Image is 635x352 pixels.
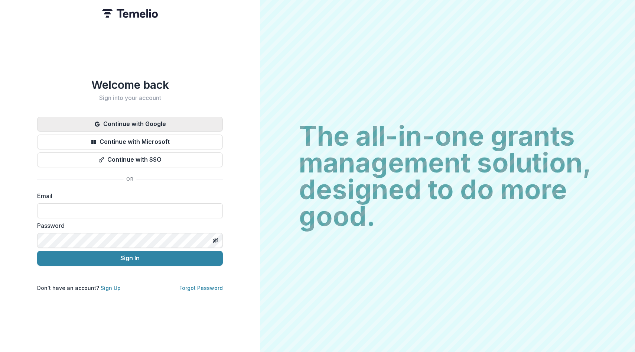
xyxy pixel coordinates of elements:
[37,284,121,292] p: Don't have an account?
[101,285,121,291] a: Sign Up
[37,78,223,91] h1: Welcome back
[37,117,223,132] button: Continue with Google
[37,152,223,167] button: Continue with SSO
[37,251,223,266] button: Sign In
[102,9,158,18] img: Temelio
[37,191,218,200] label: Email
[209,235,221,246] button: Toggle password visibility
[37,94,223,101] h2: Sign into your account
[37,135,223,149] button: Continue with Microsoft
[37,221,218,230] label: Password
[179,285,223,291] a: Forgot Password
